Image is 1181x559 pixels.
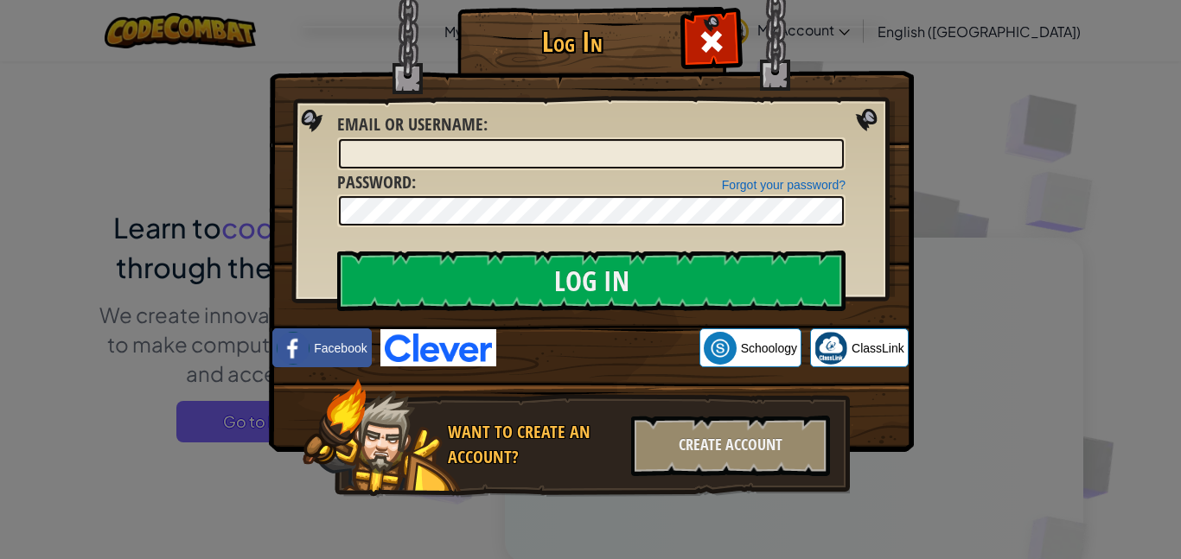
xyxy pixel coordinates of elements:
h1: Log In [462,27,682,57]
input: Log In [337,251,846,311]
iframe: Sign in with Google Button [496,329,699,367]
img: schoology.png [704,332,737,365]
label: : [337,170,416,195]
div: Want to create an account? [448,420,621,469]
img: clever-logo-blue.png [380,329,496,366]
span: Schoology [741,340,797,357]
div: Create Account [631,416,830,476]
span: Email or Username [337,112,483,136]
span: Facebook [314,340,367,357]
span: Password [337,170,412,194]
img: classlink-logo-small.png [814,332,847,365]
span: ClassLink [852,340,904,357]
img: facebook_small.png [277,332,310,365]
label: : [337,112,488,137]
a: Forgot your password? [722,178,846,192]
